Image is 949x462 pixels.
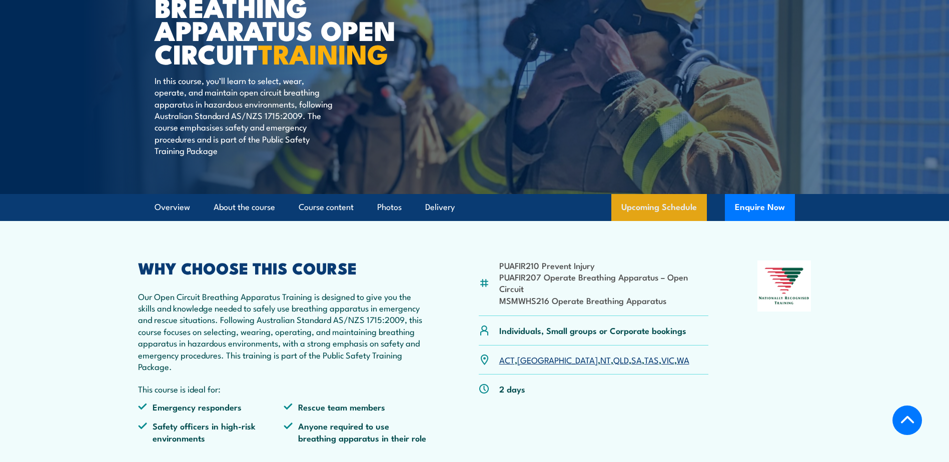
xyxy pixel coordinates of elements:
a: Overview [155,194,190,220]
img: Nationally Recognised Training logo. [757,260,811,311]
a: Photos [377,194,402,220]
a: Upcoming Schedule [611,194,707,221]
a: NT [600,353,611,365]
a: About the course [214,194,275,220]
a: SA [631,353,642,365]
a: QLD [613,353,629,365]
li: MSMWHS216 Operate Breathing Apparatus [499,294,709,306]
li: Rescue team members [284,401,430,412]
p: This course is ideal for: [138,383,430,394]
p: , , , , , , , [499,354,689,365]
p: 2 days [499,383,525,394]
h2: WHY CHOOSE THIS COURSE [138,260,430,274]
li: Safety officers in high-risk environments [138,420,284,443]
p: In this course, you’ll learn to select, wear, operate, and maintain open circuit breathing appara... [155,74,337,156]
li: PUAFIR207 Operate Breathing Apparatus – Open Circuit [499,271,709,294]
li: PUAFIR210 Prevent Injury [499,259,709,271]
strong: TRAINING [258,32,388,73]
a: WA [677,353,689,365]
button: Enquire Now [725,194,795,221]
a: Delivery [425,194,455,220]
p: Individuals, Small groups or Corporate bookings [499,324,686,336]
li: Anyone required to use breathing apparatus in their role [284,420,430,443]
a: [GEOGRAPHIC_DATA] [517,353,598,365]
a: VIC [661,353,674,365]
a: TAS [644,353,659,365]
a: ACT [499,353,515,365]
li: Emergency responders [138,401,284,412]
a: Course content [299,194,354,220]
p: Our Open Circuit Breathing Apparatus Training is designed to give you the skills and knowledge ne... [138,290,430,372]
